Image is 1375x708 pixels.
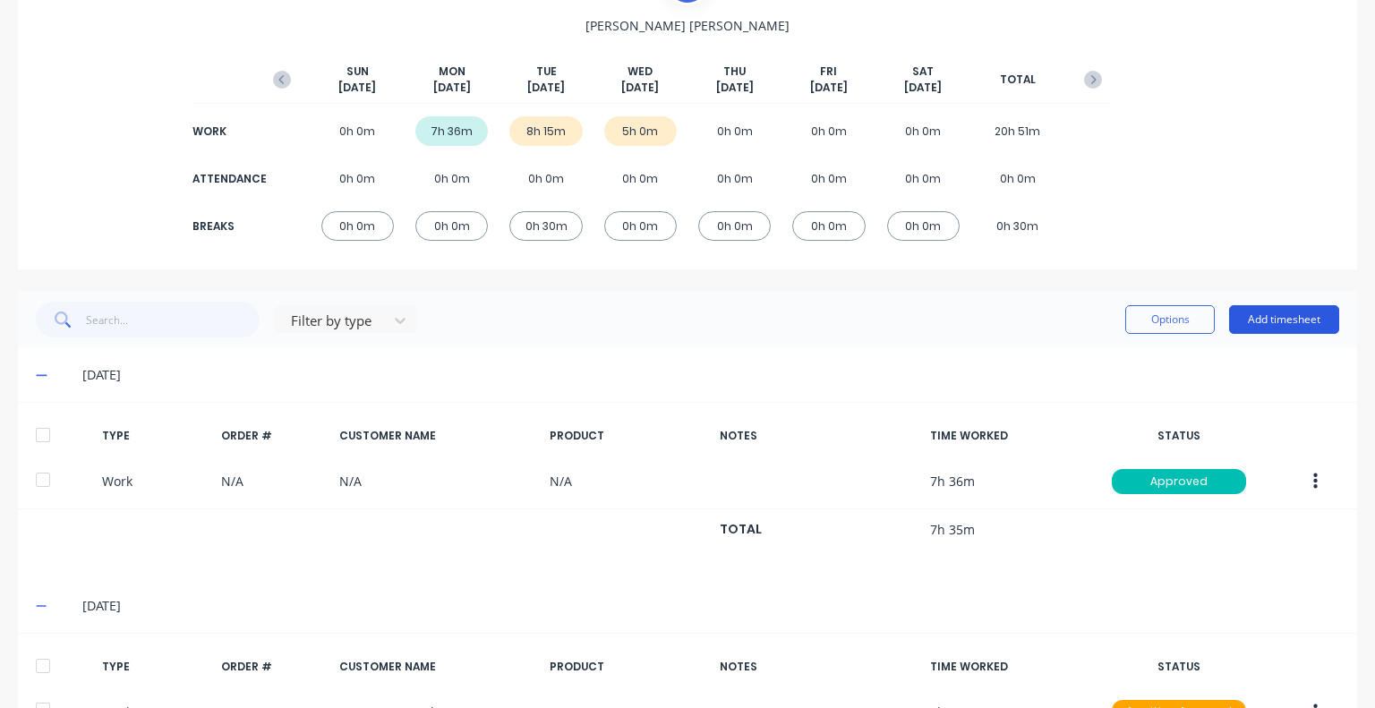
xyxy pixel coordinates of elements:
[221,659,325,675] div: ORDER #
[82,365,1339,385] div: [DATE]
[1100,659,1257,675] div: STATUS
[192,171,264,187] div: ATTENDANCE
[723,64,746,80] span: THU
[82,596,1339,616] div: [DATE]
[887,211,960,241] div: 0h 0m
[536,64,557,80] span: TUE
[1125,305,1215,334] button: Options
[930,428,1087,444] div: TIME WORKED
[221,428,325,444] div: ORDER #
[1100,428,1257,444] div: STATUS
[810,80,848,96] span: [DATE]
[720,659,915,675] div: NOTES
[339,659,534,675] div: CUSTOMER NAME
[604,116,677,146] div: 5h 0m
[192,218,264,235] div: BREAKS
[720,428,915,444] div: NOTES
[339,428,534,444] div: CUSTOMER NAME
[621,80,659,96] span: [DATE]
[604,211,677,241] div: 0h 0m
[981,116,1054,146] div: 20h 51m
[321,164,394,193] div: 0h 0m
[415,116,488,146] div: 7h 36m
[102,428,206,444] div: TYPE
[887,116,960,146] div: 0h 0m
[912,64,934,80] span: SAT
[698,211,771,241] div: 0h 0m
[415,164,488,193] div: 0h 0m
[604,164,677,193] div: 0h 0m
[321,211,394,241] div: 0h 0m
[585,16,790,35] span: [PERSON_NAME] [PERSON_NAME]
[346,64,369,80] span: SUN
[550,659,706,675] div: PRODUCT
[439,64,465,80] span: MON
[321,116,394,146] div: 0h 0m
[981,211,1054,241] div: 0h 30m
[698,116,771,146] div: 0h 0m
[887,164,960,193] div: 0h 0m
[792,211,865,241] div: 0h 0m
[981,164,1054,193] div: 0h 0m
[509,211,582,241] div: 0h 30m
[86,302,260,337] input: Search...
[527,80,565,96] span: [DATE]
[930,659,1087,675] div: TIME WORKED
[550,428,706,444] div: PRODUCT
[1229,305,1339,334] button: Add timesheet
[792,116,865,146] div: 0h 0m
[792,164,865,193] div: 0h 0m
[415,211,488,241] div: 0h 0m
[904,80,942,96] span: [DATE]
[628,64,653,80] span: WED
[1000,72,1036,88] span: TOTAL
[716,80,754,96] span: [DATE]
[192,124,264,140] div: WORK
[509,164,582,193] div: 0h 0m
[1112,469,1246,494] div: Approved
[102,659,206,675] div: TYPE
[509,116,582,146] div: 8h 15m
[338,80,376,96] span: [DATE]
[433,80,471,96] span: [DATE]
[820,64,837,80] span: FRI
[698,164,771,193] div: 0h 0m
